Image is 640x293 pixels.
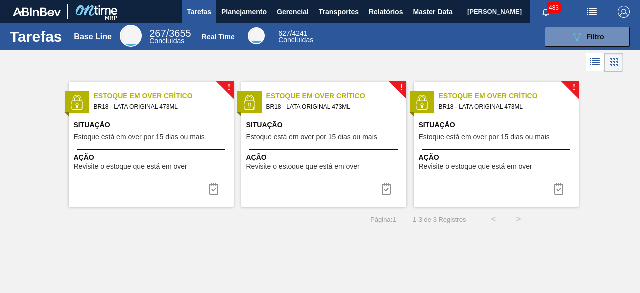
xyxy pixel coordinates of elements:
img: TNhmsLtSVTkK8tSr43FrP2fwEKptu5GPRR3wAAAABJRU5ErkJggg== [13,7,61,16]
img: userActions [586,6,598,18]
span: Revisite o estoque que está em over [419,163,532,170]
span: 627 [278,29,290,37]
span: Concluídas [149,37,184,45]
span: Revisite o estoque que está em over [74,163,187,170]
span: ! [227,84,230,91]
span: Estoque em Over Crítico [439,91,579,101]
div: Completar tarefa: 29955756 [202,179,226,199]
span: Ação [246,152,404,163]
span: Situação [74,120,231,130]
span: 1 - 3 de 3 Registros [411,216,466,223]
div: Base Line [120,25,142,47]
div: Real Time [248,27,265,44]
button: icon-task complete [374,179,398,199]
span: Master Data [413,6,452,18]
img: Logout [618,6,630,18]
span: Concluídas [278,36,313,44]
div: Base Line [74,32,112,41]
div: Visão em Cards [604,53,623,72]
span: Situação [246,120,404,130]
span: Filtro [587,33,604,41]
span: Relatórios [369,6,403,18]
span: Estoque está em over por 15 dias ou mais [419,133,550,141]
span: Estoque está em over por 15 dias ou mais [246,133,377,141]
span: ! [572,84,575,91]
span: Revisite o estoque que está em over [246,163,360,170]
button: icon-task complete [202,179,226,199]
span: Estoque em Over Crítico [94,91,234,101]
div: Real Time [278,30,313,43]
span: 483 [547,2,561,13]
span: Gerencial [277,6,309,18]
span: BR18 - LATA ORIGINAL 473ML [439,101,571,112]
img: icon-task complete [553,183,565,195]
button: > [506,207,531,232]
img: status [242,95,257,110]
div: Visão em Lista [586,53,604,72]
img: status [69,95,84,110]
span: Planejamento [221,6,267,18]
span: Ação [74,152,231,163]
div: Completar tarefa: 29955756 [374,179,398,199]
img: icon-task complete [380,183,392,195]
button: Notificações [530,5,562,19]
span: Situação [419,120,576,130]
span: 267 [149,28,166,39]
img: status [414,95,429,110]
button: < [481,207,506,232]
span: BR18 - LATA ORIGINAL 473ML [266,101,398,112]
span: / 3655 [149,28,191,39]
div: Base Line [149,29,191,44]
img: icon-task complete [208,183,220,195]
div: Completar tarefa: 29955756 [547,179,571,199]
button: Filtro [545,27,630,47]
div: Real Time [202,33,235,41]
span: Estoque em Over Crítico [266,91,406,101]
span: Estoque está em over por 15 dias ou mais [74,133,205,141]
h1: Tarefas [10,31,62,42]
span: / 4241 [278,29,307,37]
span: ! [400,84,403,91]
span: BR18 - LATA ORIGINAL 473ML [94,101,226,112]
span: Ação [419,152,576,163]
span: Página : 1 [370,216,396,223]
span: Tarefas [187,6,211,18]
span: Transportes [319,6,359,18]
button: icon-task complete [547,179,571,199]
